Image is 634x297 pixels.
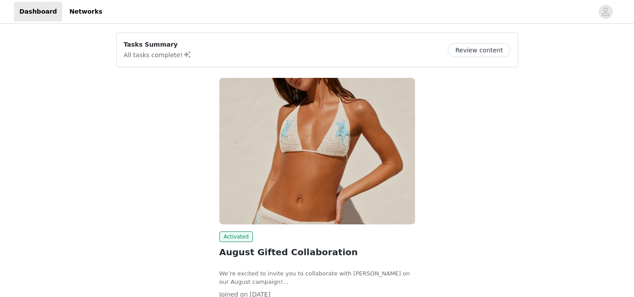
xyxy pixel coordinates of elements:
button: Review content [448,43,510,57]
h2: August Gifted Collaboration [219,246,415,259]
img: Peppermayo AUS [219,78,415,224]
a: Dashboard [14,2,62,22]
p: We’re excited to invite you to collaborate with [PERSON_NAME] on our August campaign! [219,269,415,286]
a: Networks [64,2,108,22]
p: All tasks complete! [124,49,192,60]
div: avatar [601,5,610,19]
p: Tasks Summary [124,40,192,49]
span: Activated [219,231,253,242]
